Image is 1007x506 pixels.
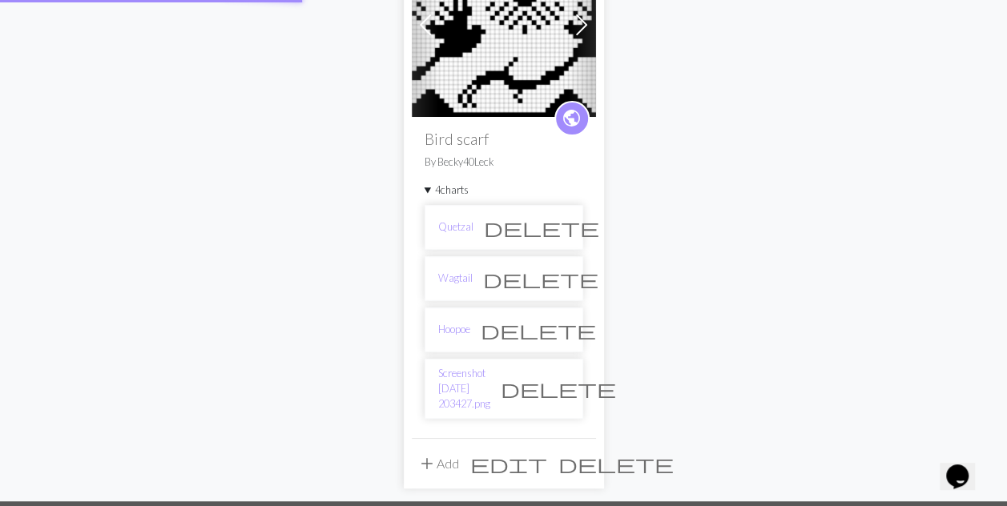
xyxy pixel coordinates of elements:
span: add [417,452,437,475]
i: public [562,102,582,135]
a: public [554,101,590,136]
iframe: chat widget [940,442,991,490]
span: delete [558,452,674,475]
button: Delete chart [473,263,609,294]
span: delete [484,216,599,239]
span: delete [501,377,616,400]
a: Hoopoe [438,322,470,337]
button: Delete chart [473,212,610,243]
a: Quetzal [412,15,596,30]
span: public [562,106,582,131]
button: Delete chart [470,315,606,345]
a: Screenshot [DATE] 203427.png [438,366,490,412]
button: Delete [553,448,679,479]
summary: 4charts [425,183,583,198]
button: Edit [465,448,553,479]
p: By Becky40Leck [425,155,583,170]
i: Edit [470,454,547,473]
a: Wagtail [438,271,473,286]
span: edit [470,452,547,475]
a: Quetzal [438,219,473,235]
button: Delete chart [490,373,626,404]
button: Add [412,448,465,479]
span: delete [483,267,598,290]
h2: Bird scarf [425,130,583,148]
span: delete [481,319,596,341]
